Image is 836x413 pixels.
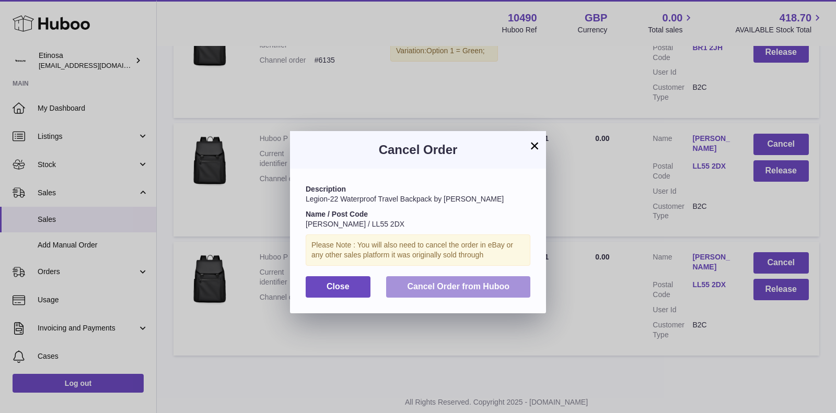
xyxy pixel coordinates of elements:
[407,282,509,291] span: Cancel Order from Huboo
[327,282,350,291] span: Close
[306,234,530,266] div: Please Note : You will also need to cancel the order in eBay or any other sales platform it was o...
[306,185,346,193] strong: Description
[306,276,370,298] button: Close
[306,141,530,158] h3: Cancel Order
[528,139,541,152] button: ×
[306,220,404,228] span: [PERSON_NAME] / LL55 2DX
[306,195,504,203] span: Legion-22 Waterproof Travel Backpack by [PERSON_NAME]
[306,210,368,218] strong: Name / Post Code
[386,276,530,298] button: Cancel Order from Huboo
